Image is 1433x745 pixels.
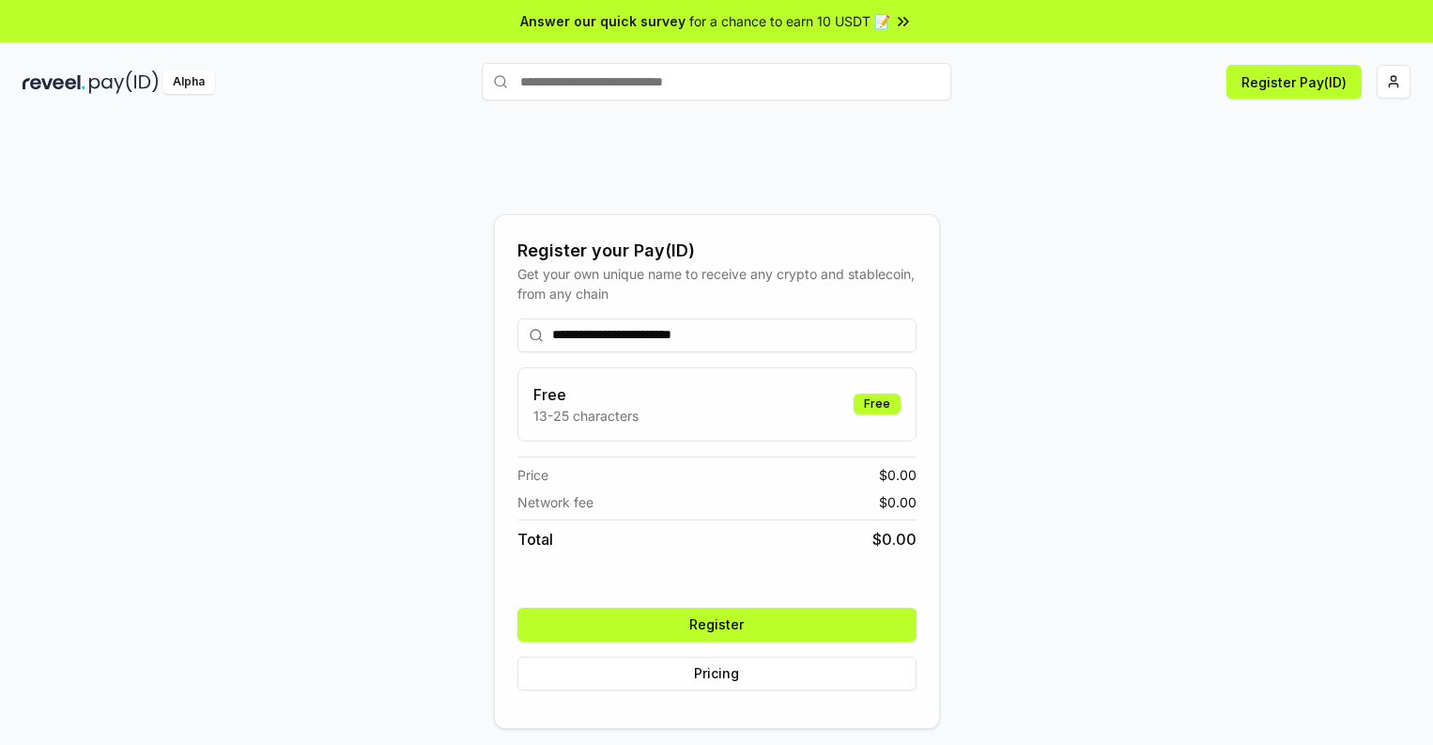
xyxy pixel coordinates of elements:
[520,11,686,31] span: Answer our quick survey
[517,264,917,303] div: Get your own unique name to receive any crypto and stablecoin, from any chain
[23,70,85,94] img: reveel_dark
[517,608,917,642] button: Register
[89,70,159,94] img: pay_id
[517,657,917,691] button: Pricing
[879,492,917,512] span: $ 0.00
[872,528,917,551] span: $ 0.00
[854,394,901,414] div: Free
[517,465,548,485] span: Price
[517,492,593,512] span: Network fee
[517,238,917,264] div: Register your Pay(ID)
[517,528,553,551] span: Total
[689,11,890,31] span: for a chance to earn 10 USDT 📝
[533,406,639,426] p: 13-25 characters
[162,70,215,94] div: Alpha
[533,383,639,406] h3: Free
[1226,65,1362,99] button: Register Pay(ID)
[879,465,917,485] span: $ 0.00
